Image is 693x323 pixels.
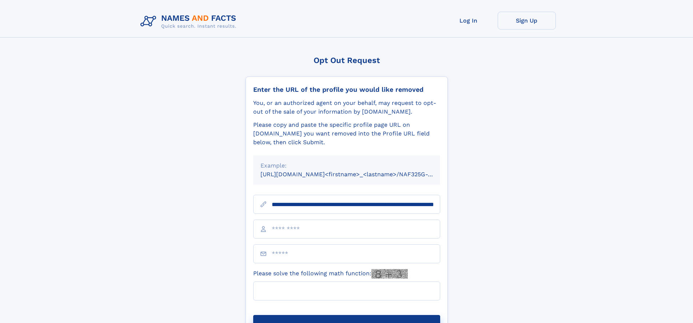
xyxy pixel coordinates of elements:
[253,86,440,94] div: Enter the URL of the profile you would like removed
[260,171,454,178] small: [URL][DOMAIN_NAME]<firstname>_<lastname>/NAF325G-xxxxxxxx
[260,161,433,170] div: Example:
[138,12,242,31] img: Logo Names and Facts
[253,99,440,116] div: You, or an authorized agent on your behalf, may request to opt-out of the sale of your informatio...
[253,121,440,147] div: Please copy and paste the specific profile page URL on [DOMAIN_NAME] you want removed into the Pr...
[439,12,498,29] a: Log In
[253,269,408,279] label: Please solve the following math function:
[246,56,448,65] div: Opt Out Request
[498,12,556,29] a: Sign Up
